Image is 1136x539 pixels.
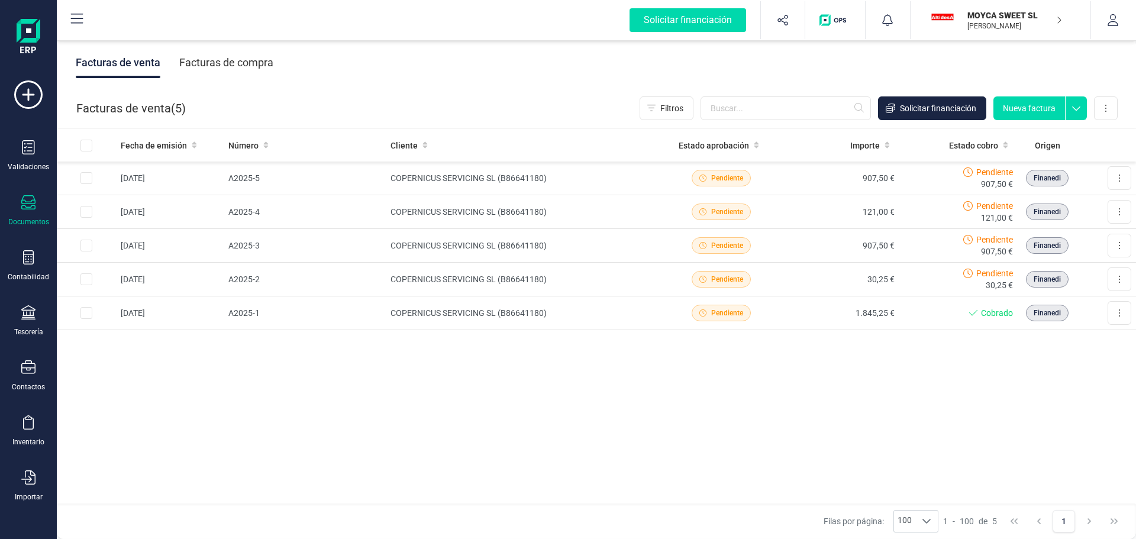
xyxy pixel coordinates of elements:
[80,172,92,184] div: Row Selected d0831fe1-253e-4d2f-8beb-a5c8de5f7f89
[824,510,938,532] div: Filas por página:
[640,96,693,120] button: Filtros
[976,166,1013,178] span: Pendiente
[175,100,182,117] span: 5
[1078,510,1100,532] button: Next Page
[967,9,1062,21] p: MOYCA SWEET SL
[76,47,160,78] div: Facturas de venta
[976,200,1013,212] span: Pendiente
[981,307,1013,319] span: Cobrado
[228,140,259,151] span: Número
[780,263,899,296] td: 30,25 €
[981,246,1013,257] span: 907,50 €
[711,173,743,183] span: Pendiente
[1035,140,1060,151] span: Origen
[390,140,418,151] span: Cliente
[780,162,899,195] td: 907,50 €
[116,162,224,195] td: [DATE]
[8,162,49,172] div: Validaciones
[878,96,986,120] button: Solicitar financiación
[900,102,976,114] span: Solicitar financiación
[979,515,987,527] span: de
[8,272,49,282] div: Contabilidad
[386,263,662,296] td: COPERNICUS SERVICING SL (B86641180)
[116,263,224,296] td: [DATE]
[943,515,997,527] div: -
[850,140,880,151] span: Importe
[701,96,871,120] input: Buscar...
[711,206,743,217] span: Pendiente
[80,240,92,251] div: Row Selected 20e6b38c-0fbb-4804-ab25-294b94a1ef6f
[976,234,1013,246] span: Pendiente
[992,515,997,527] span: 5
[8,217,49,227] div: Documentos
[76,96,186,120] div: Facturas de venta ( )
[121,140,187,151] span: Fecha de emisión
[925,1,1076,39] button: MOMOYCA SWEET SL[PERSON_NAME]
[17,19,40,57] img: Logo Finanedi
[80,307,92,319] div: Row Selected 8708a118-f92d-45ba-a89d-064b2748c8d1
[1034,240,1061,251] span: Finanedi
[179,47,273,78] div: Facturas de compra
[981,212,1013,224] span: 121,00 €
[812,1,858,39] button: Logo de OPS
[780,296,899,330] td: 1.845,25 €
[1034,308,1061,318] span: Finanedi
[711,308,743,318] span: Pendiente
[1103,510,1125,532] button: Last Page
[80,206,92,218] div: Row Selected 35999c9d-c95d-42ce-b8a5-7b034fc81ebd
[711,274,743,285] span: Pendiente
[967,21,1062,31] p: [PERSON_NAME]
[981,178,1013,190] span: 907,50 €
[116,195,224,229] td: [DATE]
[1003,510,1025,532] button: First Page
[660,102,683,114] span: Filtros
[630,8,746,32] div: Solicitar financiación
[1034,274,1061,285] span: Finanedi
[949,140,998,151] span: Estado cobro
[780,229,899,263] td: 907,50 €
[1034,173,1061,183] span: Finanedi
[986,279,1013,291] span: 30,25 €
[679,140,749,151] span: Estado aprobación
[14,327,43,337] div: Tesorería
[930,7,956,33] img: MO
[819,14,851,26] img: Logo de OPS
[976,267,1013,279] span: Pendiente
[1034,206,1061,217] span: Finanedi
[80,273,92,285] div: Row Selected 295cfec0-99d5-47ad-999c-9c1eaeb11ce3
[15,492,43,502] div: Importar
[386,162,662,195] td: COPERNICUS SERVICING SL (B86641180)
[224,195,386,229] td: A2025-4
[386,296,662,330] td: COPERNICUS SERVICING SL (B86641180)
[894,511,915,532] span: 100
[993,96,1065,120] button: Nueva factura
[943,515,948,527] span: 1
[386,229,662,263] td: COPERNICUS SERVICING SL (B86641180)
[224,229,386,263] td: A2025-3
[80,140,92,151] div: All items unselected
[386,195,662,229] td: COPERNICUS SERVICING SL (B86641180)
[615,1,760,39] button: Solicitar financiación
[960,515,974,527] span: 100
[1028,510,1050,532] button: Previous Page
[12,437,44,447] div: Inventario
[12,382,45,392] div: Contactos
[780,195,899,229] td: 121,00 €
[1053,510,1075,532] button: Page 1
[224,263,386,296] td: A2025-2
[116,229,224,263] td: [DATE]
[711,240,743,251] span: Pendiente
[224,296,386,330] td: A2025-1
[224,162,386,195] td: A2025-5
[116,296,224,330] td: [DATE]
